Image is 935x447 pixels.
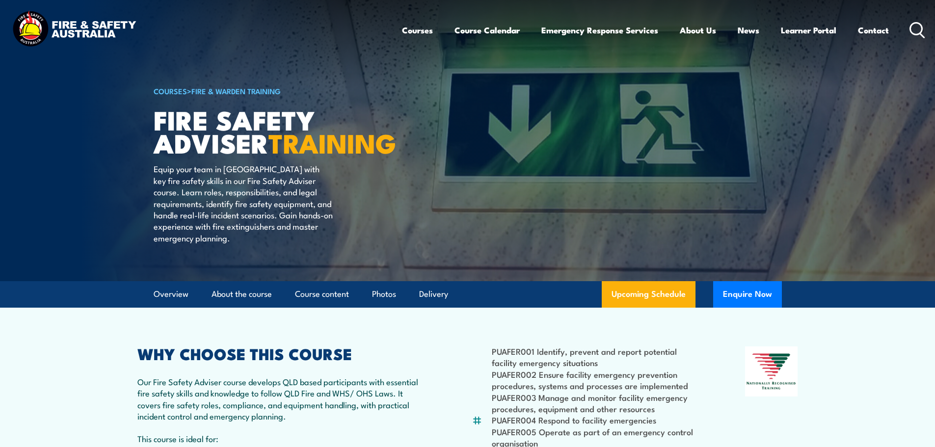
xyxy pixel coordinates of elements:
[191,85,281,96] a: Fire & Warden Training
[137,433,424,444] p: This course is ideal for:
[680,17,716,43] a: About Us
[781,17,836,43] a: Learner Portal
[154,85,187,96] a: COURSES
[713,281,782,308] button: Enquire Now
[372,281,396,307] a: Photos
[602,281,695,308] a: Upcoming Schedule
[295,281,349,307] a: Course content
[137,376,424,422] p: Our Fire Safety Adviser course develops QLD based participants with essential fire safety skills ...
[745,346,798,396] img: Nationally Recognised Training logo.
[154,85,396,97] h6: >
[212,281,272,307] a: About the course
[154,108,396,154] h1: FIRE SAFETY ADVISER
[492,392,697,415] li: PUAFER003 Manage and monitor facility emergency procedures, equipment and other resources
[492,414,697,425] li: PUAFER004 Respond to facility emergencies
[454,17,520,43] a: Course Calendar
[402,17,433,43] a: Courses
[738,17,759,43] a: News
[492,368,697,392] li: PUAFER002 Ensure facility emergency prevention procedures, systems and processes are implemented
[541,17,658,43] a: Emergency Response Services
[154,163,333,243] p: Equip your team in [GEOGRAPHIC_DATA] with key fire safety skills in our Fire Safety Adviser cours...
[492,345,697,368] li: PUAFER001 Identify, prevent and report potential facility emergency situations
[858,17,889,43] a: Contact
[268,122,396,162] strong: TRAINING
[419,281,448,307] a: Delivery
[137,346,424,360] h2: WHY CHOOSE THIS COURSE
[154,281,188,307] a: Overview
